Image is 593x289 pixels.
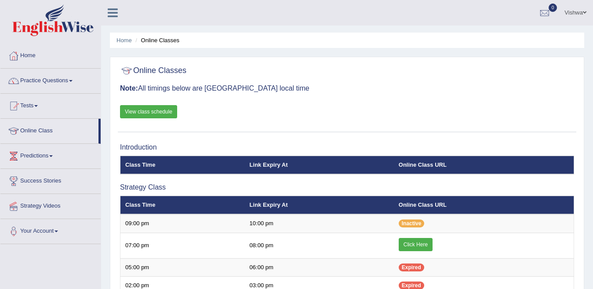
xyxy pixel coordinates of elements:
a: Practice Questions [0,69,101,91]
th: Online Class URL [394,196,574,214]
span: 0 [549,4,557,12]
td: 10:00 pm [245,214,394,233]
h3: Strategy Class [120,183,574,191]
th: Link Expiry At [245,196,394,214]
h3: All timings below are [GEOGRAPHIC_DATA] local time [120,84,574,92]
h2: Online Classes [120,64,186,77]
a: Strategy Videos [0,194,101,216]
a: Click Here [399,238,433,251]
a: Your Account [0,219,101,241]
b: Note: [120,84,138,92]
td: 08:00 pm [245,233,394,258]
a: Tests [0,94,101,116]
a: Online Class [0,119,98,141]
th: Class Time [120,156,245,174]
a: Success Stories [0,169,101,191]
td: 05:00 pm [120,258,245,277]
span: Expired [399,263,424,271]
a: Predictions [0,144,101,166]
th: Class Time [120,196,245,214]
span: Inactive [399,219,425,227]
th: Online Class URL [394,156,574,174]
td: 07:00 pm [120,233,245,258]
li: Online Classes [133,36,179,44]
a: Home [116,37,132,44]
a: View class schedule [120,105,177,118]
td: 06:00 pm [245,258,394,277]
h3: Introduction [120,143,574,151]
td: 09:00 pm [120,214,245,233]
th: Link Expiry At [245,156,394,174]
a: Home [0,44,101,66]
